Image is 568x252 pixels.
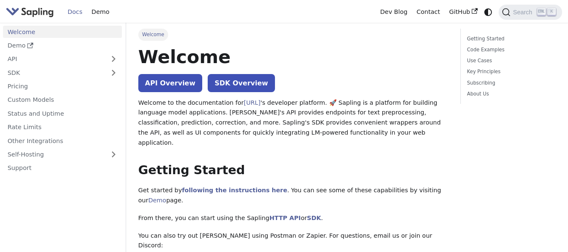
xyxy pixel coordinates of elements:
kbd: K [547,8,556,16]
a: Demo [87,5,114,19]
a: following the instructions here [182,187,287,194]
nav: Breadcrumbs [138,29,449,40]
span: Search [510,9,537,16]
a: Demo [3,40,122,52]
a: Getting Started [467,35,553,43]
a: Pricing [3,80,122,93]
a: Status and Uptime [3,107,122,119]
a: Demo [148,197,166,204]
a: Use Cases [467,57,553,65]
a: Subscribing [467,79,553,87]
a: GitHub [444,5,482,19]
a: Support [3,162,122,174]
a: Sapling.ai [6,6,57,18]
span: Welcome [138,29,168,40]
a: Self-Hosting [3,149,122,161]
a: SDK [307,215,321,221]
a: Rate Limits [3,121,122,133]
img: Sapling.ai [6,6,54,18]
button: Expand sidebar category 'API' [105,53,122,65]
a: API Overview [138,74,202,92]
a: [URL] [244,99,261,106]
a: Dev Blog [375,5,412,19]
a: SDK Overview [208,74,275,92]
a: Custom Models [3,94,122,106]
p: You can also try out [PERSON_NAME] using Postman or Zapier. For questions, email us or join our D... [138,231,449,251]
a: Welcome [3,26,122,38]
a: About Us [467,90,553,98]
p: Get started by . You can see some of these capabilities by visiting our page. [138,186,449,206]
a: Docs [63,5,87,19]
button: Search (Ctrl+K) [499,5,562,20]
button: Expand sidebar category 'SDK' [105,66,122,79]
a: Contact [412,5,445,19]
a: Other Integrations [3,135,122,147]
h2: Getting Started [138,163,449,178]
a: Code Examples [467,46,553,54]
a: API [3,53,105,65]
a: SDK [3,66,105,79]
h1: Welcome [138,45,449,68]
p: Welcome to the documentation for 's developer platform. 🚀 Sapling is a platform for building lang... [138,98,449,148]
a: HTTP API [269,215,301,221]
button: Switch between dark and light mode (currently system mode) [482,6,494,18]
a: Key Principles [467,68,553,76]
p: From there, you can start using the Sapling or . [138,213,449,223]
